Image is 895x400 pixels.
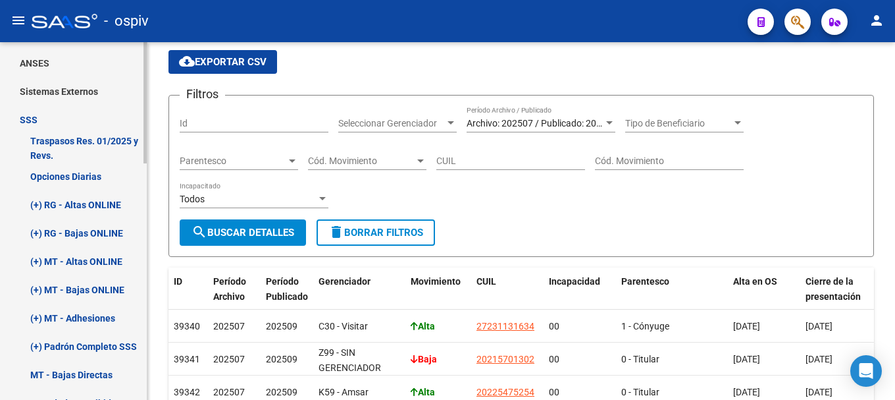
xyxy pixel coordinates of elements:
datatable-header-cell: Movimiento [405,268,471,311]
span: Tipo de Beneficiario [625,118,732,129]
span: Alta en OS [733,276,777,287]
span: Parentesco [621,276,669,287]
span: C30 - Visitar [319,321,368,331]
button: Exportar CSV [168,50,277,74]
span: Borrar Filtros [328,227,423,239]
span: Período Archivo [213,276,246,302]
span: 20215701302 [476,354,534,364]
datatable-header-cell: ID [168,268,208,311]
strong: Alta [411,387,435,397]
span: 202509 [266,387,297,397]
span: Todos [180,194,205,204]
span: [DATE] [805,387,832,397]
span: CUIL [476,276,496,287]
div: Open Intercom Messenger [850,355,882,387]
button: Borrar Filtros [317,219,435,246]
span: 39342 [174,387,200,397]
datatable-header-cell: CUIL [471,268,544,311]
span: 0 - Titular [621,354,659,364]
div: 00 [549,352,611,367]
span: [DATE] [733,321,760,331]
span: Cód. Movimiento [308,156,415,167]
strong: Alta [411,321,435,331]
span: Archivo: 202507 / Publicado: 202509 [467,118,617,129]
datatable-header-cell: Gerenciador [313,268,405,311]
datatable-header-cell: Parentesco [616,268,728,311]
span: Exportar CSV [179,56,267,68]
span: Cierre de la presentación [805,276,861,302]
span: 0 - Titular [621,387,659,397]
span: [DATE] [733,387,760,397]
button: Buscar Detalles [180,219,306,246]
span: 39340 [174,321,200,331]
span: [DATE] [805,354,832,364]
mat-icon: search [192,224,207,240]
span: 202509 [266,354,297,364]
mat-icon: person [869,13,884,28]
span: 27231131634 [476,321,534,331]
span: 202507 [213,387,245,397]
span: Incapacidad [549,276,600,287]
span: 202507 [213,321,245,331]
h3: Filtros [180,85,225,103]
datatable-header-cell: Período Archivo [208,268,261,311]
span: Movimiento [411,276,461,287]
strong: Baja [411,354,437,364]
div: 00 [549,319,611,334]
span: Período Publicado [266,276,308,302]
span: Parentesco [180,156,286,167]
datatable-header-cell: Período Publicado [261,268,313,311]
span: Z99 - SIN GERENCIADOR [319,347,381,373]
datatable-header-cell: Alta en OS [728,268,800,311]
span: - ospiv [104,7,149,36]
span: 1 - Cónyuge [621,321,669,331]
span: ID [174,276,182,287]
datatable-header-cell: Cierre de la presentación [800,268,873,311]
span: Buscar Detalles [192,227,294,239]
mat-icon: cloud_download [179,53,195,69]
mat-icon: menu [11,13,26,28]
mat-icon: delete [328,224,344,240]
span: 39341 [174,354,200,364]
span: 202509 [266,321,297,331]
span: Gerenciador [319,276,371,287]
span: K59 - Amsar [319,387,369,397]
span: Seleccionar Gerenciador [338,118,445,129]
datatable-header-cell: Incapacidad [544,268,616,311]
div: 00 [549,385,611,400]
span: 20225475254 [476,387,534,397]
span: 202507 [213,354,245,364]
span: [DATE] [805,321,832,331]
span: [DATE] [733,354,760,364]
